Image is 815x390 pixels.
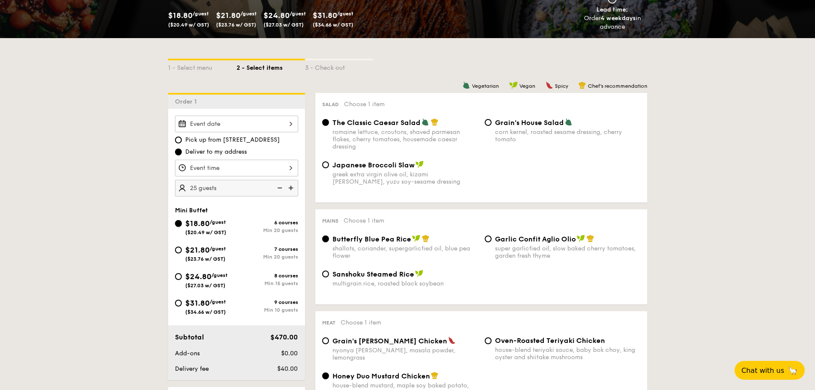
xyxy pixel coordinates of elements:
[421,118,429,126] img: icon-vegetarian.fe4039eb.svg
[322,372,329,379] input: Honey Duo Mustard Chickenhouse-blend mustard, maple soy baked potato, parsley
[175,137,182,143] input: Pick up from [STREET_ADDRESS]
[264,11,290,20] span: $24.80
[332,171,478,185] div: greek extra virgin olive oil, kizami [PERSON_NAME], yuzu soy-sesame dressing
[431,118,439,126] img: icon-chef-hat.a58ddaea.svg
[495,119,564,127] span: Grain's House Salad
[462,81,470,89] img: icon-vegetarian.fe4039eb.svg
[175,98,200,105] span: Order 1
[495,346,640,361] div: house-blend teriyaki sauce, baby bok choy, king oyster and shiitake mushrooms
[495,235,576,243] span: Garlic Confit Aglio Olio
[237,273,298,279] div: 8 courses
[788,366,798,375] span: 🦙
[332,245,478,259] div: shallots, coriander, supergarlicfied oil, blue pea flower
[185,245,210,255] span: $21.80
[495,128,640,143] div: corn kernel, roasted sesame dressing, cherry tomato
[415,161,424,168] img: icon-vegan.f8ff3823.svg
[596,6,628,13] span: Lead time:
[332,119,421,127] span: The Classic Caesar Salad
[332,372,430,380] span: Honey Duo Mustard Chicken
[485,337,492,344] input: Oven-Roasted Teriyaki Chickenhouse-blend teriyaki sauce, baby bok choy, king oyster and shiitake ...
[313,11,337,20] span: $31.80
[422,235,430,242] img: icon-chef-hat.a58ddaea.svg
[175,220,182,227] input: $18.80/guest($20.49 w/ GST)6 coursesMin 20 guests
[322,218,338,224] span: Mains
[185,136,280,144] span: Pick up from [STREET_ADDRESS]
[588,83,647,89] span: Chef's recommendation
[175,149,182,155] input: Deliver to my address
[175,365,209,372] span: Delivery fee
[175,247,182,253] input: $21.80/guest($23.76 w/ GST)7 coursesMin 20 guests
[175,300,182,307] input: $31.80/guest($34.66 w/ GST)9 coursesMin 10 guests
[344,101,385,108] span: Choose 1 item
[290,11,306,17] span: /guest
[237,307,298,313] div: Min 10 guests
[577,235,585,242] img: icon-vegan.f8ff3823.svg
[555,83,568,89] span: Spicy
[495,336,605,345] span: Oven-Roasted Teriyaki Chicken
[211,272,228,278] span: /guest
[210,246,226,252] span: /guest
[565,118,572,126] img: icon-vegetarian.fe4039eb.svg
[519,83,535,89] span: Vegan
[175,160,298,176] input: Event time
[735,361,805,380] button: Chat with us🦙
[495,245,640,259] div: super garlicfied oil, slow baked cherry tomatoes, garden fresh thyme
[237,246,298,252] div: 7 courses
[185,298,210,308] span: $31.80
[277,365,298,372] span: $40.00
[185,229,226,235] span: ($20.49 w/ GST)
[168,11,193,20] span: $18.80
[509,81,518,89] img: icon-vegan.f8ff3823.svg
[210,219,226,225] span: /guest
[574,14,651,31] div: Order in advance
[322,337,329,344] input: Grain's [PERSON_NAME] Chickennyonya [PERSON_NAME], masala powder, lemongrass
[332,270,414,278] span: Sanshoku Steamed Rice
[341,319,381,326] span: Choose 1 item
[175,273,182,280] input: $24.80/guest($27.03 w/ GST)8 coursesMin 15 guests
[240,11,257,17] span: /guest
[210,299,226,305] span: /guest
[485,119,492,126] input: Grain's House Saladcorn kernel, roasted sesame dressing, cherry tomato
[412,235,421,242] img: icon-vegan.f8ff3823.svg
[237,254,298,260] div: Min 20 guests
[305,60,373,72] div: 3 - Check out
[472,83,499,89] span: Vegetarian
[332,235,411,243] span: Butterfly Blue Pea Rice
[448,336,456,344] img: icon-spicy.37a8142b.svg
[485,235,492,242] input: Garlic Confit Aglio Oliosuper garlicfied oil, slow baked cherry tomatoes, garden fresh thyme
[578,81,586,89] img: icon-chef-hat.a58ddaea.svg
[175,350,200,357] span: Add-ons
[545,81,553,89] img: icon-spicy.37a8142b.svg
[185,283,225,289] span: ($27.03 w/ GST)
[237,299,298,305] div: 9 courses
[237,227,298,233] div: Min 20 guests
[415,270,424,277] img: icon-vegan.f8ff3823.svg
[322,119,329,126] input: The Classic Caesar Saladromaine lettuce, croutons, shaved parmesan flakes, cherry tomatoes, house...
[175,333,204,341] span: Subtotal
[237,60,305,72] div: 2 - Select items
[332,280,478,287] div: multigrain rice, roasted black soybean
[175,180,298,196] input: Number of guests
[168,22,209,28] span: ($20.49 w/ GST)
[344,217,384,224] span: Choose 1 item
[741,366,784,375] span: Chat with us
[322,101,339,107] span: Salad
[216,11,240,20] span: $21.80
[601,15,636,22] strong: 4 weekdays
[237,220,298,226] div: 6 courses
[185,256,225,262] span: ($23.76 w/ GST)
[216,22,256,28] span: ($23.76 w/ GST)
[168,60,237,72] div: 1 - Select menu
[185,272,211,281] span: $24.80
[237,280,298,286] div: Min 15 guests
[322,271,329,277] input: Sanshoku Steamed Ricemultigrain rice, roasted black soybean
[431,372,439,379] img: icon-chef-hat.a58ddaea.svg
[185,148,247,156] span: Deliver to my address
[313,22,353,28] span: ($34.66 w/ GST)
[175,207,208,214] span: Mini Buffet
[332,337,447,345] span: Grain's [PERSON_NAME] Chicken
[322,320,335,326] span: Meat
[587,235,594,242] img: icon-chef-hat.a58ddaea.svg
[175,116,298,132] input: Event date
[332,161,415,169] span: Japanese Broccoli Slaw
